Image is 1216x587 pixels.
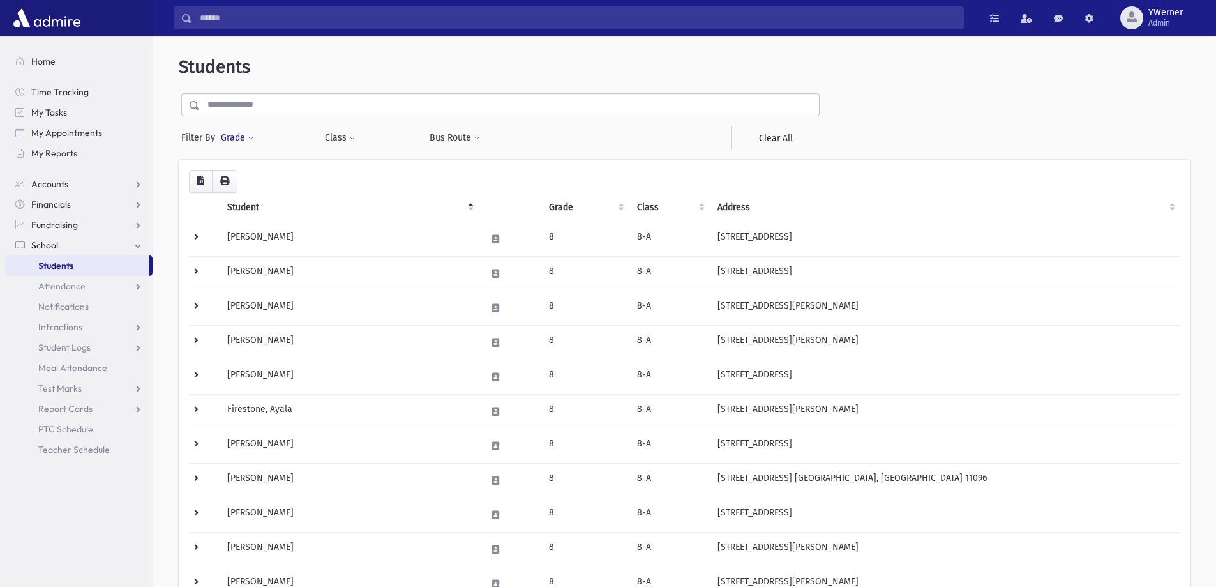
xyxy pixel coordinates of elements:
[31,219,78,231] span: Fundraising
[541,360,629,394] td: 8
[181,131,220,144] span: Filter By
[5,82,153,102] a: Time Tracking
[541,498,629,532] td: 8
[5,399,153,419] a: Report Cards
[38,321,82,333] span: Infractions
[38,362,107,374] span: Meal Attendance
[1148,8,1183,18] span: YWerner
[541,256,629,291] td: 8
[38,403,93,415] span: Report Cards
[629,360,710,394] td: 8-A
[5,51,153,72] a: Home
[1148,18,1183,28] span: Admin
[220,360,479,394] td: [PERSON_NAME]
[5,358,153,378] a: Meal Attendance
[710,394,1180,429] td: [STREET_ADDRESS][PERSON_NAME]
[5,102,153,123] a: My Tasks
[38,260,73,271] span: Students
[5,123,153,143] a: My Appointments
[710,256,1180,291] td: [STREET_ADDRESS]
[324,126,356,149] button: Class
[541,429,629,463] td: 8
[5,235,153,255] a: School
[31,86,89,98] span: Time Tracking
[31,56,56,67] span: Home
[629,256,710,291] td: 8-A
[220,325,479,360] td: [PERSON_NAME]
[5,378,153,399] a: Test Marks
[220,394,479,429] td: Firestone, Ayala
[5,143,153,164] a: My Reports
[38,280,86,292] span: Attendance
[710,532,1180,567] td: [STREET_ADDRESS][PERSON_NAME]
[220,256,479,291] td: [PERSON_NAME]
[5,255,149,276] a: Students
[629,532,710,567] td: 8-A
[541,463,629,498] td: 8
[541,394,629,429] td: 8
[38,301,89,312] span: Notifications
[220,291,479,325] td: [PERSON_NAME]
[710,463,1180,498] td: [STREET_ADDRESS] [GEOGRAPHIC_DATA], [GEOGRAPHIC_DATA] 11096
[220,222,479,256] td: [PERSON_NAME]
[212,170,237,193] button: Print
[541,193,629,222] th: Grade: activate to sort column ascending
[710,325,1180,360] td: [STREET_ADDRESS][PERSON_NAME]
[710,193,1180,222] th: Address: activate to sort column ascending
[220,429,479,463] td: [PERSON_NAME]
[629,429,710,463] td: 8-A
[5,419,153,439] a: PTC Schedule
[38,444,110,455] span: Teacher Schedule
[710,360,1180,394] td: [STREET_ADDRESS]
[31,107,67,118] span: My Tasks
[189,170,213,193] button: CSV
[220,498,479,532] td: [PERSON_NAME]
[541,291,629,325] td: 8
[220,126,255,149] button: Grade
[5,215,153,235] a: Fundraising
[31,240,58,251] span: School
[731,126,820,149] a: Clear All
[220,193,479,222] th: Student: activate to sort column descending
[629,193,710,222] th: Class: activate to sort column ascending
[629,498,710,532] td: 8-A
[629,291,710,325] td: 8-A
[710,291,1180,325] td: [STREET_ADDRESS][PERSON_NAME]
[629,463,710,498] td: 8-A
[629,394,710,429] td: 8-A
[31,127,102,139] span: My Appointments
[5,317,153,337] a: Infractions
[429,126,481,149] button: Bus Route
[38,383,82,394] span: Test Marks
[5,296,153,317] a: Notifications
[220,532,479,567] td: [PERSON_NAME]
[31,178,68,190] span: Accounts
[10,5,84,31] img: AdmirePro
[5,194,153,215] a: Financials
[629,325,710,360] td: 8-A
[710,222,1180,256] td: [STREET_ADDRESS]
[5,439,153,460] a: Teacher Schedule
[31,199,71,210] span: Financials
[541,532,629,567] td: 8
[5,174,153,194] a: Accounts
[38,423,93,435] span: PTC Schedule
[629,222,710,256] td: 8-A
[710,498,1180,532] td: [STREET_ADDRESS]
[710,429,1180,463] td: [STREET_ADDRESS]
[541,325,629,360] td: 8
[541,222,629,256] td: 8
[5,276,153,296] a: Attendance
[5,337,153,358] a: Student Logs
[220,463,479,498] td: [PERSON_NAME]
[192,6,963,29] input: Search
[38,342,91,353] span: Student Logs
[179,56,250,77] span: Students
[31,148,77,159] span: My Reports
